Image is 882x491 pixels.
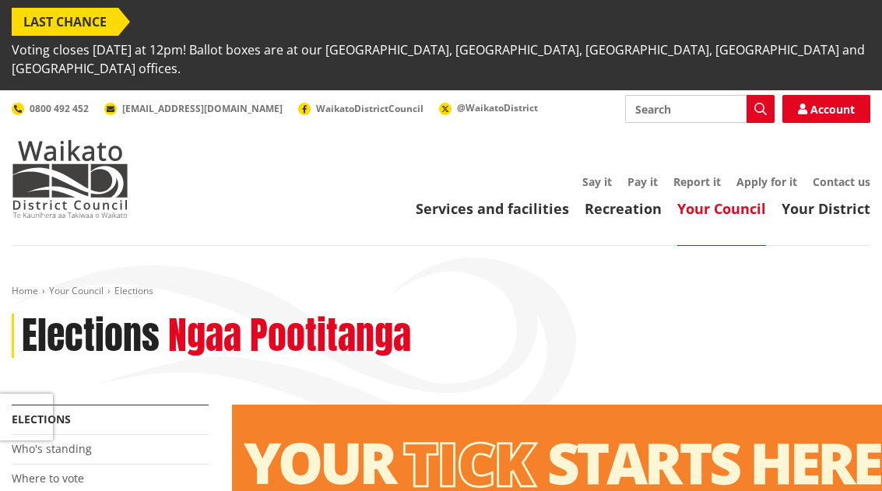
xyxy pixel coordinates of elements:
[12,441,92,456] a: Who's standing
[22,314,160,359] h1: Elections
[114,284,153,297] span: Elections
[298,102,423,115] a: WaikatoDistrictCouncil
[673,174,721,189] a: Report it
[736,174,797,189] a: Apply for it
[12,471,84,486] a: Where to vote
[12,285,870,298] nav: breadcrumb
[12,140,128,218] img: Waikato District Council - Te Kaunihera aa Takiwaa o Waikato
[813,174,870,189] a: Contact us
[316,102,423,115] span: WaikatoDistrictCouncil
[12,284,38,297] a: Home
[439,101,538,114] a: @WaikatoDistrict
[104,102,283,115] a: [EMAIL_ADDRESS][DOMAIN_NAME]
[677,199,766,218] a: Your Council
[168,314,411,359] h2: Ngaa Pootitanga
[12,36,870,82] span: Voting closes [DATE] at 12pm! Ballot boxes are at our [GEOGRAPHIC_DATA], [GEOGRAPHIC_DATA], [GEOG...
[782,95,870,123] a: Account
[416,199,569,218] a: Services and facilities
[12,102,89,115] a: 0800 492 452
[627,174,658,189] a: Pay it
[582,174,612,189] a: Say it
[12,8,118,36] span: LAST CHANCE
[457,101,538,114] span: @WaikatoDistrict
[30,102,89,115] span: 0800 492 452
[585,199,662,218] a: Recreation
[122,102,283,115] span: [EMAIL_ADDRESS][DOMAIN_NAME]
[625,95,775,123] input: Search input
[49,284,104,297] a: Your Council
[782,199,870,218] a: Your District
